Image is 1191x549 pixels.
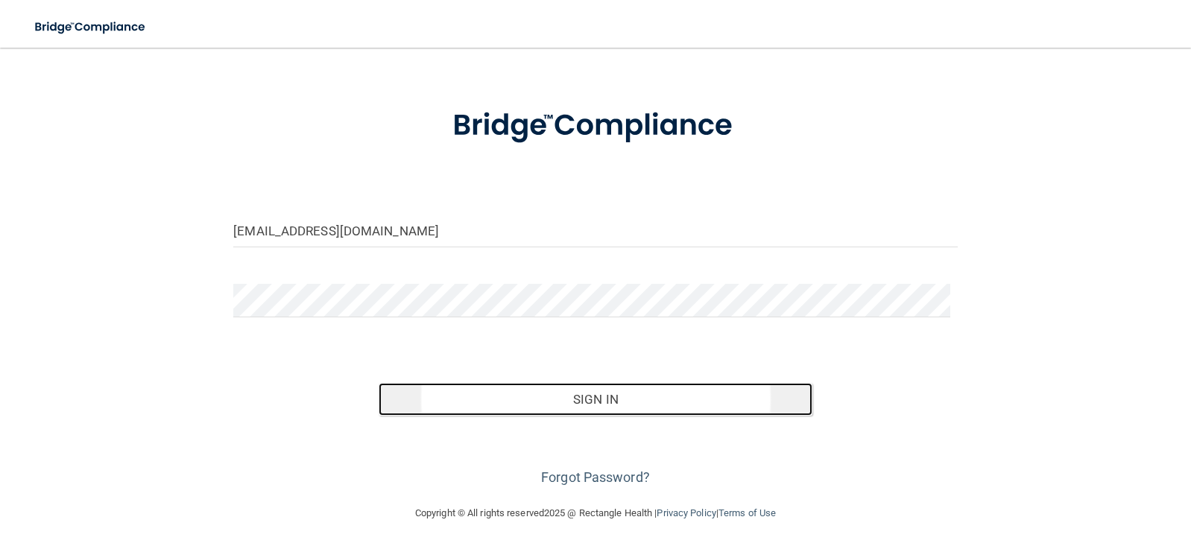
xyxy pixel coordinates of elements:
img: bridge_compliance_login_screen.278c3ca4.svg [22,12,159,42]
a: Forgot Password? [541,469,650,485]
div: Copyright © All rights reserved 2025 @ Rectangle Health | | [323,489,868,537]
a: Privacy Policy [657,507,715,518]
a: Terms of Use [718,507,776,518]
img: bridge_compliance_login_screen.278c3ca4.svg [422,87,769,165]
input: Email [233,214,958,247]
button: Sign In [379,383,813,416]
